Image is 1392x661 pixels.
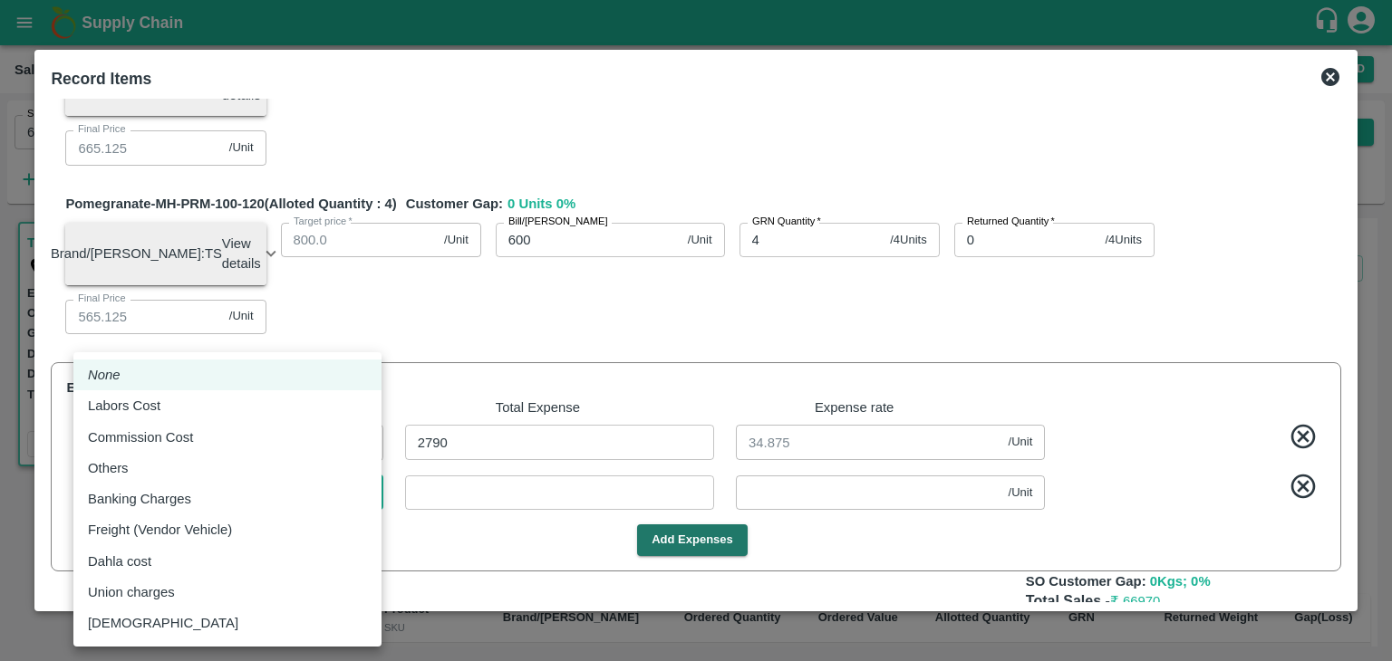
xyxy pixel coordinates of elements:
[88,396,160,416] p: Labors Cost
[88,458,129,478] p: Others
[88,551,151,571] p: Dahla cost
[88,613,238,633] p: [DEMOGRAPHIC_DATA]
[88,520,232,540] p: Freight (Vendor Vehicle)
[88,489,191,509] p: Banking Charges
[88,427,193,447] p: Commission Cost
[88,365,121,385] em: None
[88,582,175,602] p: Union charges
